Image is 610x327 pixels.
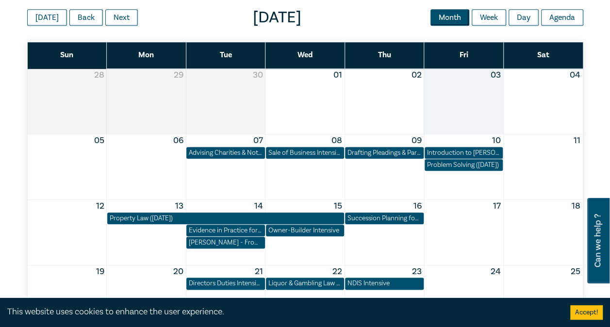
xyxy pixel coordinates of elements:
[175,200,183,213] button: 13
[105,9,138,26] button: Next
[69,9,103,26] button: Back
[96,200,104,213] button: 12
[60,50,73,60] span: Sun
[412,134,422,147] button: 09
[412,265,422,278] button: 23
[430,9,469,26] button: Month
[570,265,580,278] button: 25
[94,134,104,147] button: 05
[173,134,183,147] button: 06
[573,134,580,147] button: 11
[493,200,501,213] button: 17
[541,9,583,26] button: Agenda
[189,278,262,288] div: Directors Duties Intensive
[333,69,342,82] button: 01
[253,69,263,82] button: 30
[297,50,313,60] span: Wed
[537,50,549,60] span: Sat
[94,69,104,82] button: 28
[378,50,391,60] span: Thu
[189,238,262,247] div: Wills - From drafting to costing (October 2025)
[138,50,154,60] span: Mon
[569,69,580,82] button: 04
[571,200,580,213] button: 18
[347,213,421,223] div: Succession Planning for Rural Estates
[219,50,231,60] span: Tue
[255,265,263,278] button: 21
[174,69,183,82] button: 29
[254,200,263,213] button: 14
[491,265,501,278] button: 24
[110,213,342,223] div: Property Law (October 2025)
[347,278,421,288] div: NDIS Intensive
[189,226,262,235] div: Evidence in Practice for Litigators (Oct 2025)
[253,134,263,147] button: 07
[491,69,501,82] button: 03
[413,200,422,213] button: 16
[268,278,342,288] div: Liquor & Gambling Law – Licensing, Compliance & Regulations
[96,265,104,278] button: 19
[173,265,183,278] button: 20
[331,134,342,147] button: 08
[189,148,262,158] div: Advising Charities & Not-for-Profits – Legal Structures, Compliance & Risk Management
[509,9,539,26] button: Day
[472,9,506,26] button: Week
[412,69,422,82] button: 02
[492,134,501,147] button: 10
[7,306,556,318] div: This website uses cookies to enhance the user experience.
[27,9,67,26] button: [DATE]
[427,148,500,158] div: Introduction to Wills for Legal Support Staff (October 2025)
[347,148,421,158] div: Drafting Pleadings & Particulars – Tips & Traps
[268,226,342,235] div: Owner-Builder Intensive
[334,200,342,213] button: 15
[332,265,342,278] button: 22
[460,50,468,60] span: Fri
[593,204,602,278] span: Can we help ?
[138,8,417,27] span: [DATE]
[427,160,500,170] div: Problem Solving (October 2025)
[268,148,342,158] div: Sale of Business Intensive
[570,305,603,320] button: Accept cookies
